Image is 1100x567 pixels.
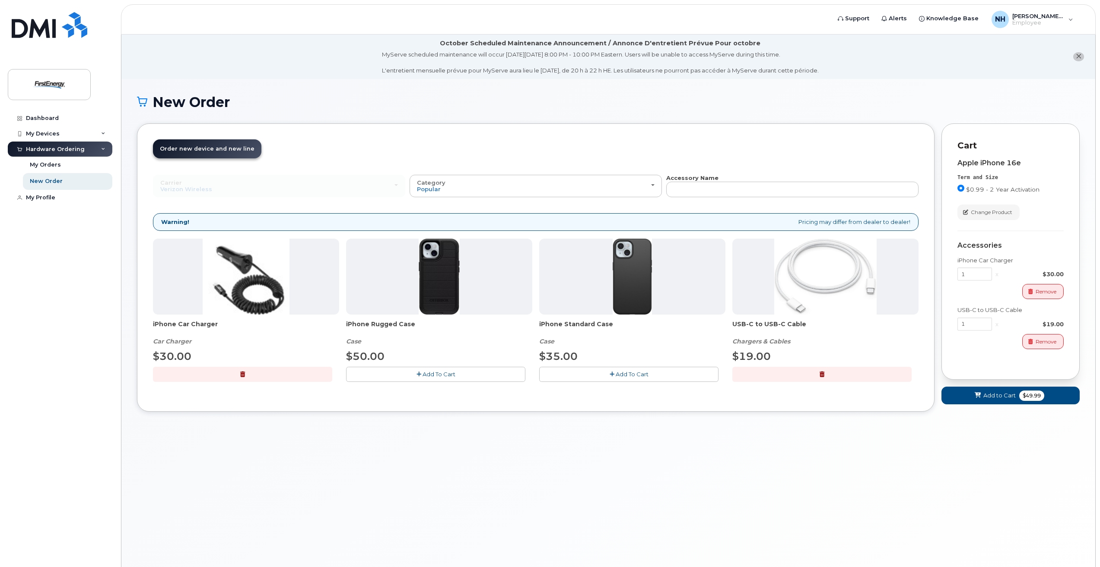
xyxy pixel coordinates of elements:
div: $30.00 [1002,270,1064,278]
div: iPhone Standard Case [539,320,725,346]
span: iPhone Car Charger [153,320,339,337]
img: Defender.jpg [419,239,460,315]
p: Cart [957,139,1064,152]
button: Change Product [957,205,1020,220]
div: iPhone Car Charger [957,256,1064,265]
div: USB-C to USB-C Cable [957,306,1064,314]
img: Symmetry.jpg [613,239,652,315]
span: Add To Cart [616,371,649,378]
div: iPhone Rugged Case [346,320,532,346]
div: Term and Size [957,174,1064,181]
span: $35.00 [539,350,578,362]
span: $19.00 [732,350,771,362]
span: $0.99 - 2 Year Activation [966,186,1040,193]
button: Category Popular [410,175,662,197]
button: close notification [1073,52,1084,61]
h1: New Order [137,94,1080,110]
span: iPhone Standard Case [539,320,725,337]
button: Remove [1022,284,1064,299]
iframe: Messenger Launcher [1062,529,1094,561]
span: Remove [1036,338,1056,346]
input: $0.99 - 2 Year Activation [957,185,964,192]
img: iphonesecg.jpg [203,239,289,315]
span: $49.99 [1019,391,1044,401]
img: USB-C.jpg [774,239,877,315]
span: iPhone Rugged Case [346,320,532,337]
div: $19.00 [1002,320,1064,328]
button: Add To Cart [346,367,525,382]
div: October Scheduled Maintenance Announcement / Annonce D'entretient Prévue Pour octobre [440,39,760,48]
span: Add to Cart [983,391,1016,400]
div: Apple iPhone 16e [957,159,1064,167]
div: Accessories [957,242,1064,249]
em: Case [539,337,554,345]
div: x [992,320,1002,328]
strong: Warning! [161,218,189,226]
div: Pricing may differ from dealer to dealer! [153,213,919,231]
span: Order new device and new line [160,145,254,152]
div: MyServe scheduled maintenance will occur [DATE][DATE] 8:00 PM - 10:00 PM Eastern. Users will be u... [382,50,819,75]
strong: Accessory Name [666,174,718,181]
div: x [992,270,1002,278]
span: USB-C to USB-C Cable [732,320,919,337]
div: iPhone Car Charger [153,320,339,346]
div: USB-C to USB-C Cable [732,320,919,346]
button: Add to Cart $49.99 [941,387,1080,404]
span: Add To Cart [423,371,455,378]
em: Chargers & Cables [732,337,790,345]
em: Case [346,337,361,345]
button: Add To Cart [539,367,718,382]
span: Category [417,179,445,186]
span: Popular [417,186,441,192]
span: Change Product [971,208,1012,216]
button: Remove [1022,334,1064,349]
span: $50.00 [346,350,385,362]
span: $30.00 [153,350,191,362]
span: Remove [1036,288,1056,296]
em: Car Charger [153,337,191,345]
